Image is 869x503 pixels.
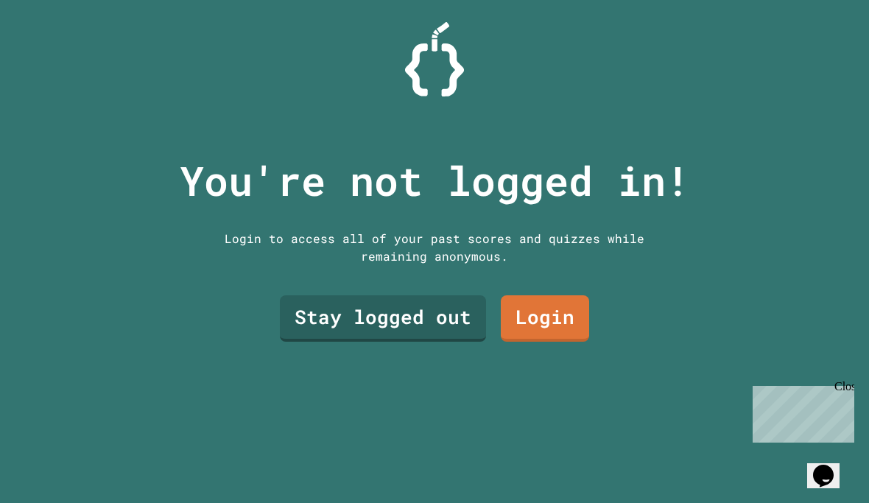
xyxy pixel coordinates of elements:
[747,380,854,443] iframe: chat widget
[405,22,464,96] img: Logo.svg
[6,6,102,94] div: Chat with us now!Close
[501,295,589,342] a: Login
[280,295,486,342] a: Stay logged out
[180,150,690,211] p: You're not logged in!
[214,230,655,265] div: Login to access all of your past scores and quizzes while remaining anonymous.
[807,444,854,488] iframe: chat widget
